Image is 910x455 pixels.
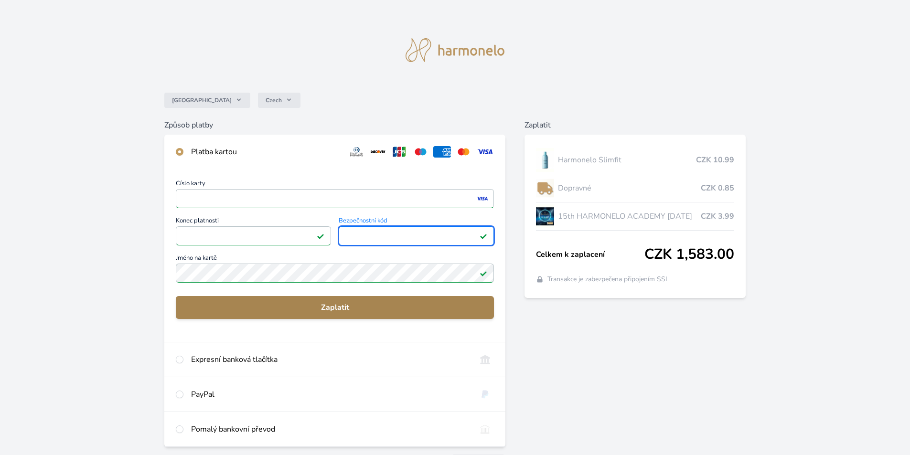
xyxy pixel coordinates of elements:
div: Platba kartou [191,146,340,158]
img: amex.svg [433,146,451,158]
img: SLIMFIT_se_stinem_x-lo.jpg [536,148,554,172]
iframe: Iframe pro bezpečnostní kód [343,229,490,243]
span: Celkem k zaplacení [536,249,644,260]
span: Zaplatit [183,302,486,313]
span: Jméno na kartě [176,255,494,264]
img: discover.svg [369,146,387,158]
img: AKADEMIE_2025_virtual_1080x1080_ticket-lo.jpg [536,204,554,228]
img: Platné pole [480,269,487,277]
img: maestro.svg [412,146,429,158]
img: jcb.svg [391,146,408,158]
img: logo.svg [406,38,505,62]
div: Pomalý bankovní převod [191,423,469,435]
button: Czech [258,93,300,108]
span: Bezpečnostní kód [339,218,494,226]
span: Czech [266,96,282,104]
span: Dopravné [558,182,701,194]
span: CZK 10.99 [696,154,734,166]
img: delivery-lo.png [536,176,554,200]
img: visa [476,194,489,203]
button: Zaplatit [176,296,494,319]
div: PayPal [191,389,469,400]
span: Harmonelo Slimfit [558,154,696,166]
img: Platné pole [480,232,487,240]
input: Jméno na kartěPlatné pole [176,264,494,283]
img: Platné pole [317,232,324,240]
span: [GEOGRAPHIC_DATA] [172,96,232,104]
img: paypal.svg [476,389,494,400]
img: visa.svg [476,146,494,158]
button: [GEOGRAPHIC_DATA] [164,93,250,108]
iframe: Iframe pro číslo karty [180,192,490,205]
span: Konec platnosti [176,218,331,226]
div: Expresní banková tlačítka [191,354,469,365]
span: Transakce je zabezpečena připojením SSL [547,275,669,284]
h6: Způsob platby [164,119,505,131]
span: CZK 3.99 [701,211,734,222]
img: mc.svg [455,146,472,158]
span: 15th HARMONELO ACADEMY [DATE] [558,211,701,222]
span: CZK 1,583.00 [644,246,734,263]
span: Číslo karty [176,180,494,189]
img: bankTransfer_IBAN.svg [476,423,494,435]
img: diners.svg [348,146,365,158]
span: CZK 0.85 [701,182,734,194]
h6: Zaplatit [525,119,746,131]
iframe: Iframe pro datum vypršení platnosti [180,229,327,243]
img: onlineBanking_CZ.svg [476,354,494,365]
